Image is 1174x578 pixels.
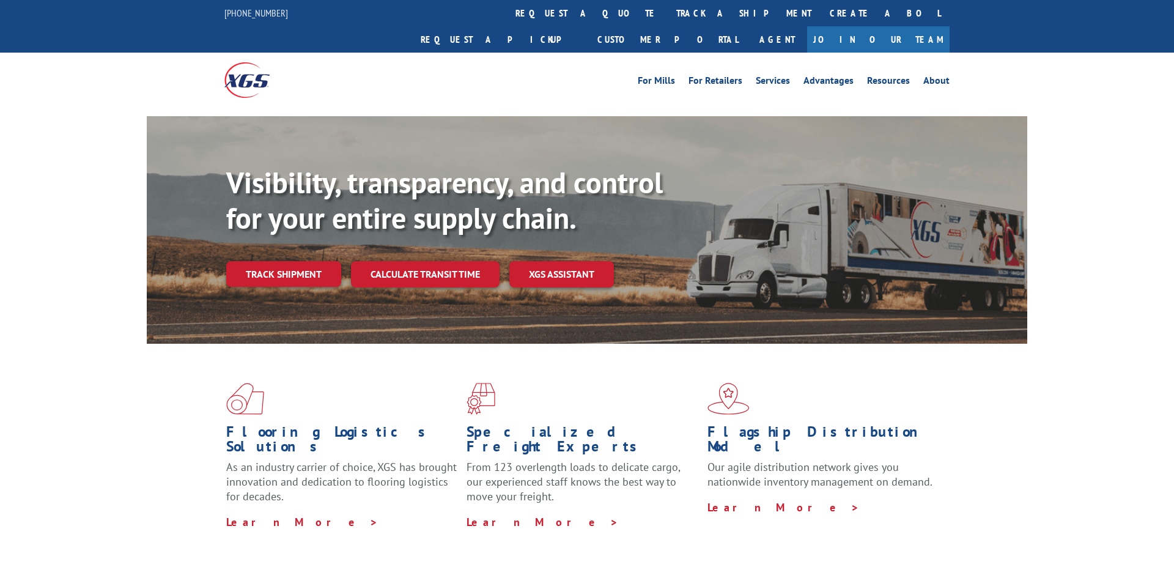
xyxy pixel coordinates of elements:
a: For Mills [638,76,675,89]
a: For Retailers [689,76,742,89]
a: Agent [747,26,807,53]
a: [PHONE_NUMBER] [224,7,288,19]
h1: Flooring Logistics Solutions [226,424,457,460]
span: As an industry carrier of choice, XGS has brought innovation and dedication to flooring logistics... [226,460,457,503]
a: Track shipment [226,261,341,287]
a: Learn More > [467,515,619,529]
span: Our agile distribution network gives you nationwide inventory management on demand. [707,460,932,489]
a: Learn More > [707,500,860,514]
a: Resources [867,76,910,89]
a: Learn More > [226,515,378,529]
a: Customer Portal [588,26,747,53]
img: xgs-icon-total-supply-chain-intelligence-red [226,383,264,415]
b: Visibility, transparency, and control for your entire supply chain. [226,163,663,237]
h1: Specialized Freight Experts [467,424,698,460]
a: Calculate transit time [351,261,500,287]
a: Advantages [803,76,854,89]
img: xgs-icon-flagship-distribution-model-red [707,383,750,415]
a: Services [756,76,790,89]
a: Join Our Team [807,26,950,53]
a: XGS ASSISTANT [509,261,614,287]
p: From 123 overlength loads to delicate cargo, our experienced staff knows the best way to move you... [467,460,698,514]
h1: Flagship Distribution Model [707,424,939,460]
img: xgs-icon-focused-on-flooring-red [467,383,495,415]
a: Request a pickup [412,26,588,53]
a: About [923,76,950,89]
